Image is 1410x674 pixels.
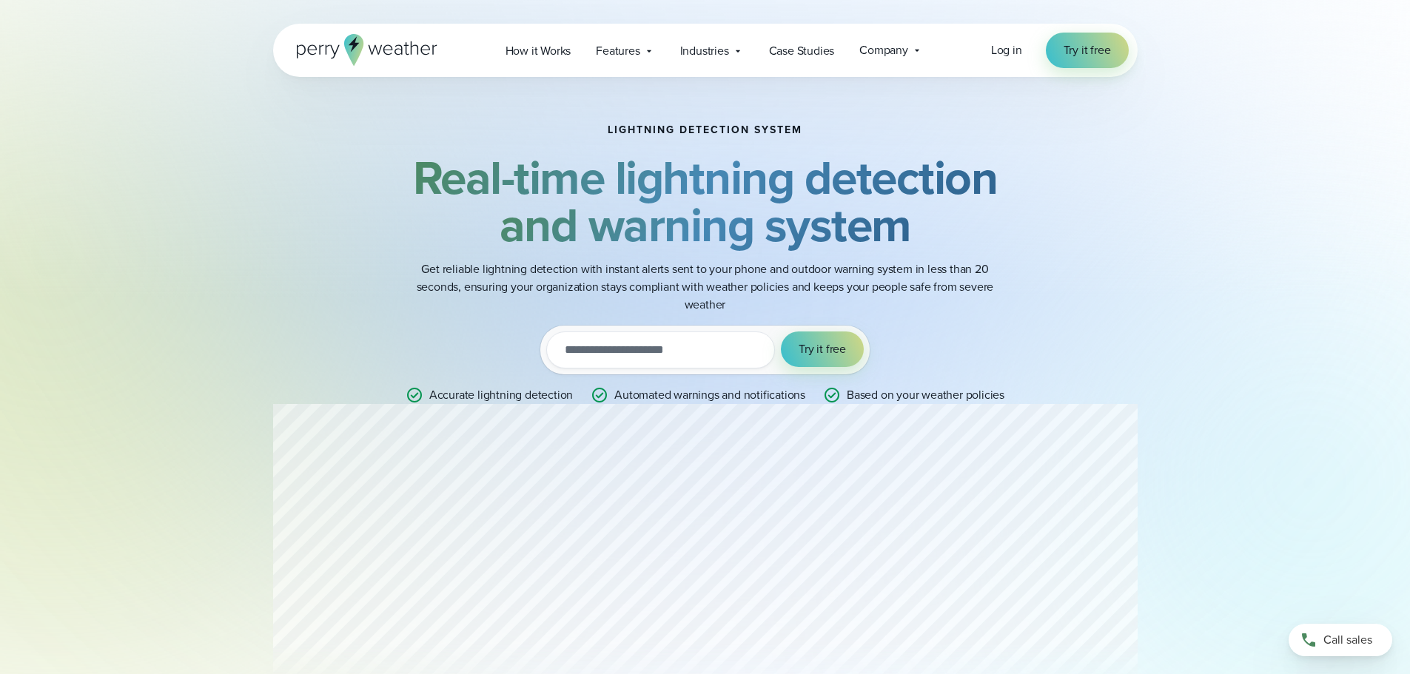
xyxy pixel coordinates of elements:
[1323,631,1372,649] span: Call sales
[991,41,1022,59] a: Log in
[1289,624,1392,656] a: Call sales
[1046,33,1129,68] a: Try it free
[413,143,998,260] strong: Real-time lightning detection and warning system
[769,42,835,60] span: Case Studies
[608,124,802,136] h1: Lightning detection system
[429,386,573,404] p: Accurate lightning detection
[799,340,846,358] span: Try it free
[1064,41,1111,59] span: Try it free
[596,42,639,60] span: Features
[680,42,729,60] span: Industries
[847,386,1004,404] p: Based on your weather policies
[756,36,847,66] a: Case Studies
[859,41,908,59] span: Company
[781,331,864,367] button: Try it free
[409,260,1001,314] p: Get reliable lightning detection with instant alerts sent to your phone and outdoor warning syste...
[991,41,1022,58] span: Log in
[614,386,805,404] p: Automated warnings and notifications
[506,42,571,60] span: How it Works
[493,36,584,66] a: How it Works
